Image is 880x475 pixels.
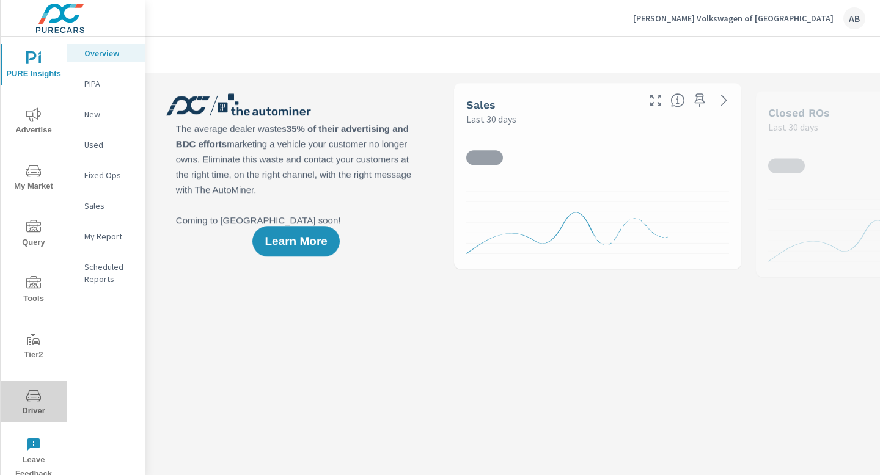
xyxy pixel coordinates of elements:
[67,227,145,245] div: My Report
[690,90,710,110] span: Save this to your personalized report
[67,197,145,215] div: Sales
[646,90,665,110] button: Make Fullscreen
[84,261,135,285] p: Scheduled Reports
[670,93,685,107] span: Number of vehicles sold by the dealership over the selected date range. [Source: This data is sou...
[84,139,135,151] p: Used
[4,107,63,137] span: Advertise
[84,108,135,120] p: New
[265,236,327,247] span: Learn More
[466,98,496,111] h5: Sales
[84,47,135,59] p: Overview
[714,90,734,110] a: See more details in report
[67,258,145,288] div: Scheduled Reports
[67,166,145,184] div: Fixed Ops
[84,78,135,90] p: PIPA
[84,230,135,242] p: My Report
[84,169,135,181] p: Fixed Ops
[67,74,145,93] div: PIPA
[466,112,516,126] p: Last 30 days
[843,7,865,29] div: AB
[4,220,63,250] span: Query
[4,164,63,194] span: My Market
[633,13,834,24] p: [PERSON_NAME] Volkswagen of [GEOGRAPHIC_DATA]
[4,388,63,418] span: Driver
[768,106,830,119] h5: Closed ROs
[67,44,145,62] div: Overview
[4,332,63,362] span: Tier2
[252,226,339,256] button: Learn More
[67,136,145,154] div: Used
[4,51,63,81] span: PURE Insights
[67,105,145,123] div: New
[84,200,135,212] p: Sales
[768,120,818,134] p: Last 30 days
[4,276,63,306] span: Tools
